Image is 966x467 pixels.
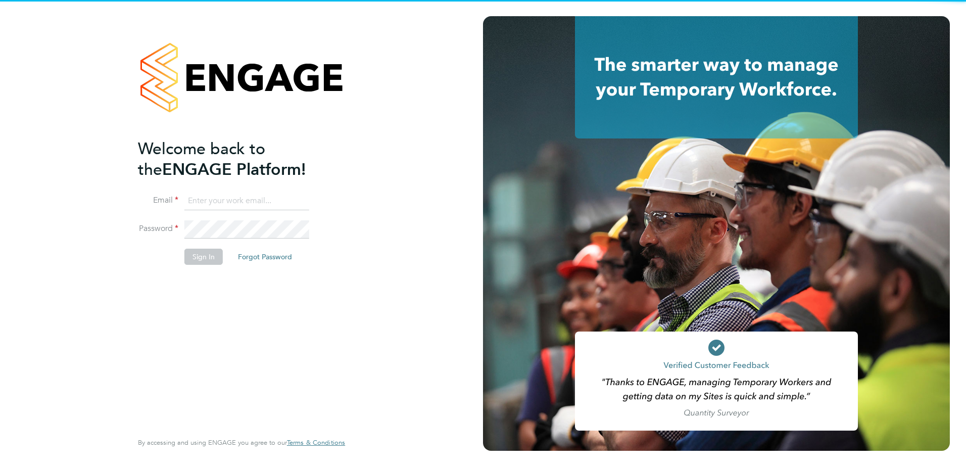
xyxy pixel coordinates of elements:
[287,439,345,447] a: Terms & Conditions
[138,139,265,179] span: Welcome back to the
[138,438,345,447] span: By accessing and using ENGAGE you agree to our
[138,223,178,234] label: Password
[184,249,223,265] button: Sign In
[138,138,335,180] h2: ENGAGE Platform!
[230,249,300,265] button: Forgot Password
[184,192,309,210] input: Enter your work email...
[138,195,178,206] label: Email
